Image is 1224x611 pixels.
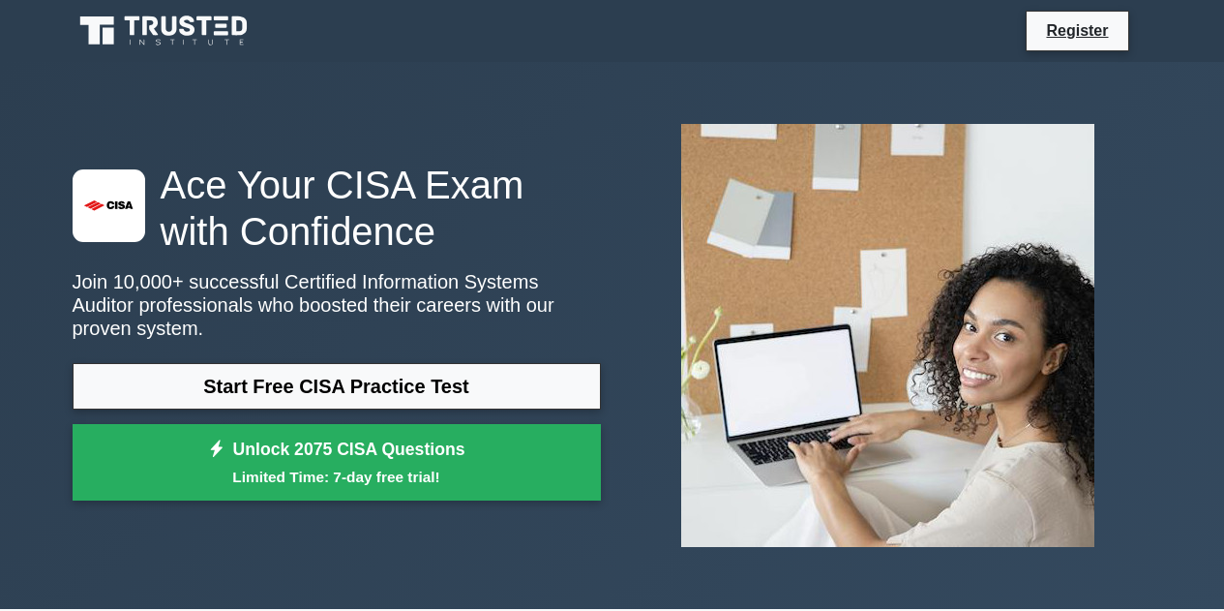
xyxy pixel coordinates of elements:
a: Start Free CISA Practice Test [73,363,601,410]
p: Join 10,000+ successful Certified Information Systems Auditor professionals who boosted their car... [73,270,601,340]
small: Limited Time: 7-day free trial! [97,466,577,488]
a: Register [1034,18,1120,43]
h1: Ace Your CISA Exam with Confidence [73,162,601,255]
a: Unlock 2075 CISA QuestionsLimited Time: 7-day free trial! [73,424,601,502]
